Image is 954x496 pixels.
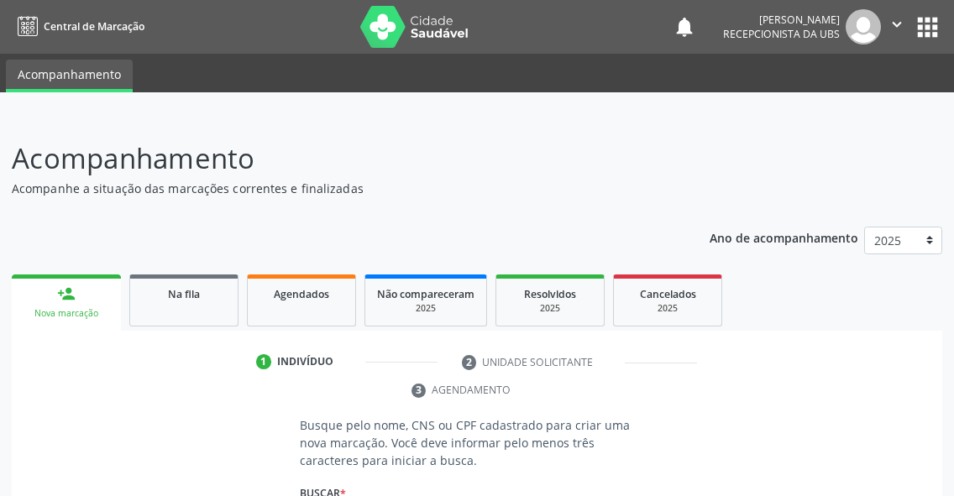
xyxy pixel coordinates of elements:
div: 2025 [508,302,592,315]
span: Na fila [168,287,200,301]
button: notifications [673,15,696,39]
div: 1 [256,354,271,369]
span: Resolvidos [524,287,576,301]
div: 2025 [626,302,710,315]
span: Central de Marcação [44,19,144,34]
span: Não compareceram [377,287,474,301]
p: Acompanhe a situação das marcações correntes e finalizadas [12,180,663,197]
div: [PERSON_NAME] [723,13,840,27]
div: person_add [57,285,76,303]
a: Acompanhamento [6,60,133,92]
span: Agendados [274,287,329,301]
button:  [881,9,913,44]
div: Nova marcação [24,307,109,320]
p: Busque pelo nome, CNS ou CPF cadastrado para criar uma nova marcação. Você deve informar pelo men... [300,416,654,469]
div: Indivíduo [277,354,333,369]
p: Acompanhamento [12,138,663,180]
i:  [888,15,906,34]
span: Recepcionista da UBS [723,27,840,41]
button: apps [913,13,942,42]
img: img [846,9,881,44]
div: 2025 [377,302,474,315]
a: Central de Marcação [12,13,144,40]
p: Ano de acompanhamento [710,227,858,248]
span: Cancelados [640,287,696,301]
